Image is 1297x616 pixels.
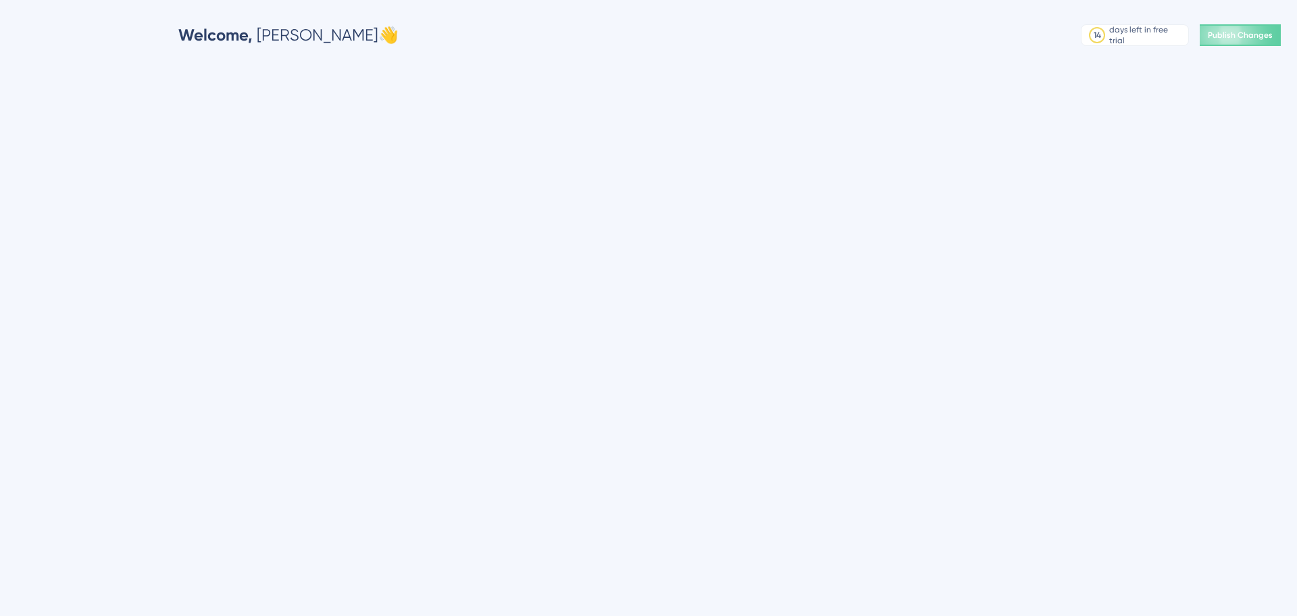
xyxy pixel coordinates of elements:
[178,24,399,46] div: [PERSON_NAME] 👋
[1094,30,1101,41] div: 14
[178,25,253,45] span: Welcome,
[1200,24,1281,46] button: Publish Changes
[1109,24,1184,46] div: days left in free trial
[1208,30,1273,41] span: Publish Changes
